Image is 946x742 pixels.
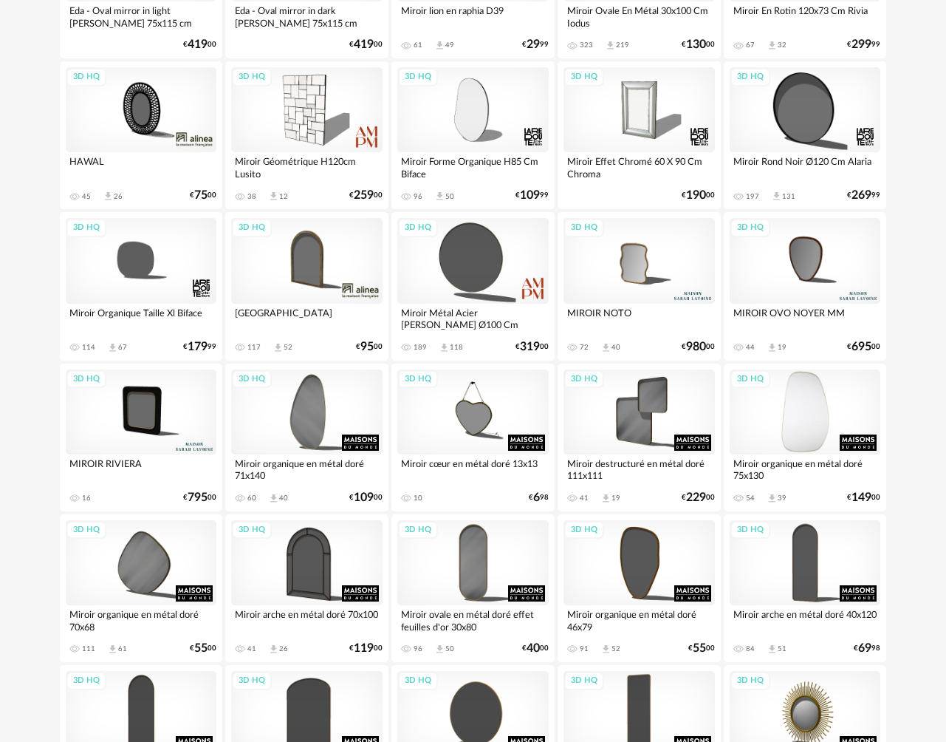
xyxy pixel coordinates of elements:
[397,152,549,182] div: Miroir Forme Organique H85 Cm Biface
[66,68,106,86] div: 3D HQ
[563,304,715,333] div: MIROIR NOTO
[564,68,604,86] div: 3D HQ
[398,521,438,540] div: 3D HQ
[439,342,450,353] span: Download icon
[767,644,778,655] span: Download icon
[600,493,611,504] span: Download icon
[398,68,438,86] div: 3D HQ
[767,342,778,353] span: Download icon
[279,644,288,653] div: 26
[354,644,374,653] span: 119
[232,219,272,237] div: 3D HQ
[564,219,604,237] div: 3D HQ
[103,191,114,202] span: Download icon
[360,342,374,352] span: 95
[847,342,880,352] div: € 00
[778,494,786,503] div: 39
[183,40,216,50] div: € 00
[533,493,540,503] span: 6
[279,192,288,201] div: 12
[60,364,223,511] a: 3D HQ MIROIR RIVIERA 16 €79500
[686,342,706,352] span: 980
[354,40,374,50] span: 419
[397,304,549,333] div: Miroir Métal Acier [PERSON_NAME] Ø100 Cm Caligone
[767,493,778,504] span: Download icon
[746,192,759,201] div: 197
[445,41,454,50] div: 49
[527,644,540,653] span: 40
[82,644,95,653] div: 111
[414,494,422,503] div: 10
[231,455,383,484] div: Miroir organique en métal doré 71x140
[414,41,422,50] div: 61
[183,493,216,503] div: € 00
[686,493,706,503] span: 229
[520,342,540,352] span: 319
[349,644,383,653] div: € 00
[397,605,549,635] div: Miroir ovale en métal doré effet feuilles d'or 30x80
[391,514,555,662] a: 3D HQ Miroir ovale en métal doré effet feuilles d'or 30x80 96 Download icon 50 €4000
[724,514,887,662] a: 3D HQ Miroir arche en métal doré 40x120 84 Download icon 51 €6998
[225,61,388,209] a: 3D HQ Miroir Géométrique H120cm Lusito 38 Download icon 12 €25900
[82,494,91,503] div: 16
[414,343,427,352] div: 189
[225,514,388,662] a: 3D HQ Miroir arche en métal doré 70x100 41 Download icon 26 €11900
[60,61,223,209] a: 3D HQ HAWAL 45 Download icon 26 €7500
[558,61,721,209] a: 3D HQ Miroir Effet Chromé 60 X 90 Cm Chroma €19000
[682,493,715,503] div: € 00
[616,41,629,50] div: 219
[273,342,284,353] span: Download icon
[247,343,261,352] div: 117
[232,672,272,690] div: 3D HQ
[529,493,549,503] div: € 98
[730,304,881,333] div: MIROIR OVO NOYER MM
[564,521,604,540] div: 3D HQ
[268,493,279,504] span: Download icon
[66,370,106,389] div: 3D HQ
[107,644,118,655] span: Download icon
[778,644,786,653] div: 51
[66,1,217,31] div: Eda - Oval mirror in light [PERSON_NAME] 75x115 cm
[580,494,589,503] div: 41
[391,212,555,360] a: 3D HQ Miroir Métal Acier [PERSON_NAME] Ø100 Cm Caligone 189 Download icon 118 €31900
[527,40,540,50] span: 29
[771,191,782,202] span: Download icon
[247,192,256,201] div: 38
[564,370,604,389] div: 3D HQ
[611,343,620,352] div: 40
[398,370,438,389] div: 3D HQ
[60,514,223,662] a: 3D HQ Miroir organique en métal doré 70x68 111 Download icon 61 €5500
[356,342,383,352] div: € 00
[580,343,589,352] div: 72
[268,191,279,202] span: Download icon
[730,605,881,635] div: Miroir arche en métal doré 40x120
[778,343,786,352] div: 19
[190,191,216,200] div: € 00
[563,152,715,182] div: Miroir Effet Chromé 60 X 90 Cm Chroma
[349,493,383,503] div: € 00
[194,644,208,653] span: 55
[693,644,706,653] span: 55
[686,40,706,50] span: 130
[558,514,721,662] a: 3D HQ Miroir organique en métal doré 46x79 91 Download icon 52 €5500
[558,212,721,360] a: 3D HQ MIROIR NOTO 72 Download icon 40 €98000
[231,152,383,182] div: Miroir Géométrique H120cm Lusito
[231,304,383,333] div: [GEOGRAPHIC_DATA]
[782,192,795,201] div: 131
[686,191,706,200] span: 190
[225,212,388,360] a: 3D HQ [GEOGRAPHIC_DATA] 117 Download icon 52 €9500
[66,219,106,237] div: 3D HQ
[118,644,127,653] div: 61
[558,364,721,511] a: 3D HQ Miroir destructuré en métal doré 111x111 41 Download icon 19 €22900
[391,364,555,511] a: 3D HQ Miroir cœur en métal doré 13x13 10 €698
[682,191,715,200] div: € 00
[724,212,887,360] a: 3D HQ MIROIR OVO NOYER MM 44 Download icon 19 €69500
[188,493,208,503] span: 795
[851,191,871,200] span: 269
[231,605,383,635] div: Miroir arche en métal doré 70x100
[188,40,208,50] span: 419
[118,343,127,352] div: 67
[60,212,223,360] a: 3D HQ Miroir Organique Taille Xl Biface 114 Download icon 67 €17999
[414,192,422,201] div: 96
[397,1,549,31] div: Miroir lion en raphia D39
